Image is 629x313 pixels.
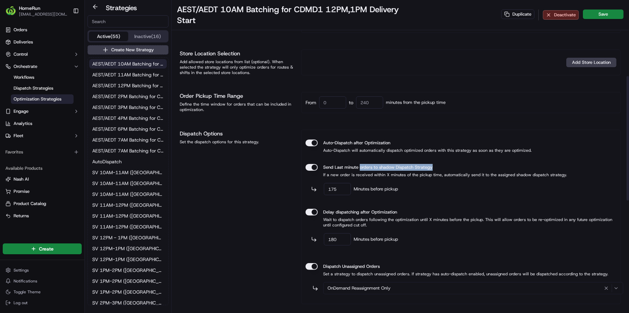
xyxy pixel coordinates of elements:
span: Workflows [14,74,34,80]
span: Deliveries [14,39,33,45]
a: Nash AI [5,176,79,182]
a: SV 1PM-2PM ([GEOGRAPHIC_DATA]) [89,287,167,297]
a: Product Catalog [5,201,79,207]
a: Analytics [3,118,82,129]
span: SV 1PM-2PM ([GEOGRAPHIC_DATA]/[GEOGRAPHIC_DATA]/[GEOGRAPHIC_DATA]) [92,267,164,274]
button: Promise [3,186,82,197]
a: Optimization Strategies [11,94,74,104]
button: Create New Strategy [87,45,169,55]
button: Create [3,243,82,254]
p: If a new order is received within X minutes of the pickup time, automatically send it to the assi... [306,172,567,178]
span: Analytics [14,121,32,127]
button: SV 12PM - 1PM ([GEOGRAPHIC_DATA]/[GEOGRAPHIC_DATA]/[GEOGRAPHIC_DATA]) [89,233,167,242]
span: Engage [14,108,28,114]
label: Dispatch Unassigned Orders [323,263,380,270]
button: SV 1PM-2PM ([GEOGRAPHIC_DATA]/[GEOGRAPHIC_DATA]/[GEOGRAPHIC_DATA]) [89,265,167,275]
button: Settings [3,265,82,275]
div: Define the time window for orders that can be included in optimization. [180,102,293,112]
span: SV 10AM-11AM ([GEOGRAPHIC_DATA]) [92,180,164,187]
button: Toggle Theme [3,287,82,297]
button: AEST/AEDT 11AM Batching for CDME 1PM,2PM,3PM,4PM Delivery Start [89,70,167,79]
label: to [349,100,353,105]
button: Deactivate [543,10,579,20]
button: HomeRunHomeRun[EMAIL_ADDRESS][DOMAIN_NAME] [3,3,70,19]
span: AEST/AEDT 12PM Batching for CDMD2 2PM,3PM Delivery Start [92,82,164,89]
a: AEST/AEDT 7AM Batching for CDAM2 9AM,10AM,11AM Delivery Start [89,135,167,145]
button: AEST/AEDT 4PM Batching for CDPM2 6PM,7PM Delivery Start [89,113,167,123]
span: SV 12PM-1PM ([GEOGRAPHIC_DATA]) [92,256,164,263]
span: AEST/AEDT 11AM Batching for CDME 1PM,2PM,3PM,4PM Delivery Start [92,71,164,78]
a: Dispatch Strategies [11,84,74,93]
button: SV 10AM-11AM ([GEOGRAPHIC_DATA]) [89,189,167,199]
a: SV 2PM-3PM ([GEOGRAPHIC_DATA]/[GEOGRAPHIC_DATA]/[GEOGRAPHIC_DATA]) [89,298,167,308]
a: Returns [5,213,79,219]
button: AEST/AEDT 7AM Batching for CDMD 9AM,10AM,11AM,12PM Delivery Start [89,146,167,155]
button: SV 11AM-12PM ([GEOGRAPHIC_DATA]/[GEOGRAPHIC_DATA]/[GEOGRAPHIC_DATA]) [89,200,167,210]
div: Available Products [3,163,82,174]
button: AEST/AEDT 2PM Batching for CDPM1 4PM,5PM Delivery Start [89,92,167,101]
span: Log out [14,300,27,306]
span: Orders [14,27,27,33]
label: Auto-Dispatch after Optimization [323,140,390,146]
span: AEST/AEDT 6PM Batching for CDAM& CDAM1 8AM Delivery Start [92,126,164,132]
h1: Order Pickup Time Range [180,92,293,100]
span: AEST/AEDT 3PM Batching for CDPM 5PM,6PM,7PM,8PM Delivery Start [92,104,164,111]
a: Deliveries [3,37,82,48]
div: Add allowed store locations from list (optional). When selected the strategy will only optimize o... [180,59,293,75]
span: Promise [14,188,30,195]
button: HomeRun [19,5,40,12]
button: SV 12PM-1PM ([GEOGRAPHIC_DATA]) [89,244,167,253]
span: Optimization Strategies [14,96,61,102]
button: AEST/AEDT 10AM Batching for CDMD1 12PM,1PM Delivery Start [89,59,167,69]
span: Create [39,245,54,252]
span: Auto-Dispatch will automatically dispatch optimized orders with this strategy as soon as they are... [323,148,532,153]
label: Minutes before pickup [354,186,398,192]
a: SV 12PM-1PM ([GEOGRAPHIC_DATA]) [89,255,167,264]
button: Engage [3,106,82,117]
h1: Store Location Selection [180,50,293,58]
p: Wait to dispatch orders following the optimization until X minutes before the pickup. This will a... [306,217,616,228]
img: HomeRun [5,5,16,16]
button: Add Store Location [566,58,616,67]
button: Save [583,10,624,19]
a: AEST/AEDT 12PM Batching for CDMD2 2PM,3PM Delivery Start [89,81,167,90]
span: SV 10AM-11AM ([GEOGRAPHIC_DATA]) [92,191,164,198]
span: SV 11AM-12PM ([GEOGRAPHIC_DATA]) [92,213,164,219]
label: Send Last minute orders to shadow Dispatch Strategy [323,164,433,171]
span: SV 12PM-1PM ([GEOGRAPHIC_DATA]) [92,245,164,252]
button: Product Catalog [3,198,82,209]
span: AEST/AEDT 4PM Batching for CDPM2 6PM,7PM Delivery Start [92,115,164,122]
button: Log out [3,298,82,308]
button: Returns [3,210,82,221]
button: Fleet [3,130,82,141]
button: Notifications [3,276,82,286]
span: SV 11AM-12PM ([GEOGRAPHIC_DATA]/[GEOGRAPHIC_DATA]/[GEOGRAPHIC_DATA]) [92,202,164,208]
button: [EMAIL_ADDRESS][DOMAIN_NAME] [19,12,67,17]
button: SV 11AM-12PM ([GEOGRAPHIC_DATA]) [89,222,167,232]
span: Fleet [14,133,23,139]
span: Set a strategy to dispatch unassigned orders. If strategy has auto-dispatch enabled, unassigned o... [323,271,608,277]
a: Orders [3,24,82,35]
span: AEST/AEDT 7AM Batching for CDAM2 9AM,10AM,11AM Delivery Start [92,136,164,143]
a: AEST/AEDT 3PM Batching for CDPM 5PM,6PM,7PM,8PM Delivery Start [89,103,167,112]
span: Nash AI [14,176,29,182]
a: AEST/AEDT 6PM Batching for CDAM& CDAM1 8AM Delivery Start [89,124,167,134]
button: Duplicate [501,10,534,19]
input: 0 [319,96,346,109]
button: SV 11AM-12PM ([GEOGRAPHIC_DATA]) [89,211,167,221]
h1: AEST/AEDT 10AM Batching for CDMD1 12PM,1PM Delivery Start [177,4,405,26]
a: SV 1PM-2PM ([GEOGRAPHIC_DATA]) [89,276,167,286]
span: SV 10AM-11AM ([GEOGRAPHIC_DATA]/[GEOGRAPHIC_DATA]/[GEOGRAPHIC_DATA]) [92,169,164,176]
a: SV 10AM-11AM ([GEOGRAPHIC_DATA]) [89,179,167,188]
span: OnDemand Reassignment Only [328,285,391,291]
span: SV 12PM - 1PM ([GEOGRAPHIC_DATA]/[GEOGRAPHIC_DATA]/[GEOGRAPHIC_DATA]) [92,234,164,241]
